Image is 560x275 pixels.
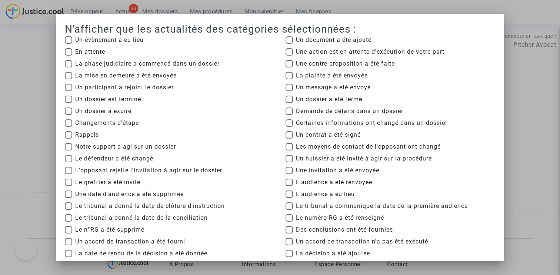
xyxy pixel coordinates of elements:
[75,47,105,56] span: En attente
[75,261,169,270] span: La date de jugement est passée
[296,225,393,234] span: Des conclusions ont été fournies
[296,142,441,151] span: Les moyens de contact de l'opposant ont changé
[296,190,355,199] span: L'audience a eu lieu
[296,59,395,68] span: Une contre-proposition a été faite
[75,249,207,258] span: La date de rendu de la décision a été donnée
[75,166,222,175] span: L'opposant rejette l'invitation à agir sur le dossier
[75,36,144,44] span: Un évènement a eu lieu
[296,261,369,270] span: Le dossier semble résolu
[75,190,184,199] span: Une date d'audience a été supprimée
[296,249,370,258] span: La décision a été ajoutée
[15,238,37,260] iframe: Help Scout Beacon - Open
[296,154,432,163] span: Un huissier a été invité à agir sur la procédure
[296,213,384,222] span: Le numéro RG a été renseigné
[75,225,144,234] span: Le n°RG a été supprimé
[296,36,371,44] span: Un document a été ajouté
[75,71,177,80] span: La mise en demeure a été envoyée
[296,178,372,187] span: L'audience a été renvoyée
[75,83,174,92] span: Un participant a rejoint le dossier
[296,83,371,92] span: Un message a été envoyé
[296,130,361,139] span: Un contrat a été signé
[296,95,362,104] span: Un dossier a été fermé
[296,47,444,56] span: Une action est en attente d'exécution de votre part
[75,178,140,187] span: Le greffier a été invité
[75,119,139,127] span: Changements d'étape
[75,202,225,211] span: Le tribunal a donné la date de clôture d'instruction
[296,202,468,211] span: Le tribunal a communiqué la date de la première audience
[75,95,141,104] span: Un dossier est terminé
[296,107,403,116] span: Demande de détails dans un dossier
[75,107,131,116] span: Un dossier a expiré
[75,142,176,151] span: Notre support a agi sur un dossier
[296,166,379,175] span: Une invitation a été envoyée
[296,237,428,246] span: Un accord de transaction n'a pas été exécuté
[296,119,447,127] span: Certaines informations ont changé dans un dossier
[65,23,495,36] h2: N'afficher que les actualités des catégories sélectionnées :
[296,71,368,80] span: La plainte a été envoyée
[75,213,208,222] span: Le tribunal a donné la date de la conciliation
[75,237,185,246] span: Un accord de transaction a été fourni
[75,59,220,68] span: La phase judiciaire a commencé dans un dossier
[75,130,99,139] span: Rappels
[75,154,153,163] span: Le défendeur a été changé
